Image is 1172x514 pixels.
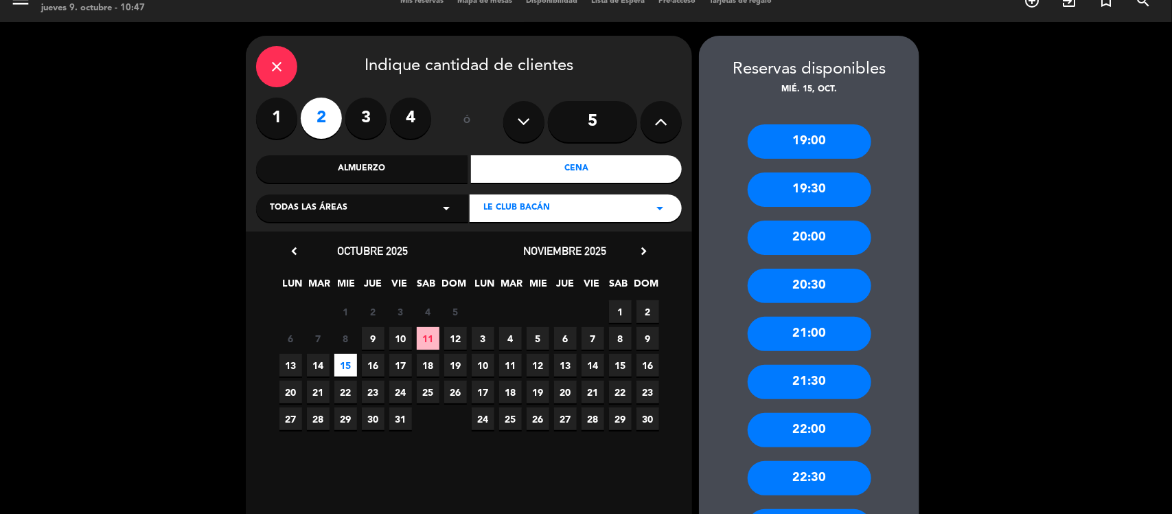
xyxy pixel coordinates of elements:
span: 26 [527,407,549,430]
span: LUN [281,276,304,298]
span: 5 [444,300,467,323]
span: MIE [335,276,358,298]
span: MAR [501,276,523,298]
div: 21:30 [748,365,871,399]
span: 7 [307,327,330,350]
span: 14 [307,354,330,377]
span: 5 [527,327,549,350]
span: JUE [362,276,384,298]
span: 25 [499,407,522,430]
span: 10 [472,354,494,377]
span: 1 [334,300,357,323]
span: 29 [334,407,357,430]
span: 21 [307,381,330,403]
i: arrow_drop_down [652,200,668,216]
span: SAB [608,276,630,298]
span: 28 [307,407,330,430]
span: 1 [609,300,632,323]
div: 20:00 [748,221,871,255]
span: 15 [334,354,357,377]
span: 28 [582,407,604,430]
span: 22 [609,381,632,403]
div: Cena [471,155,682,183]
div: 22:30 [748,461,871,495]
span: 13 [279,354,302,377]
span: 21 [582,381,604,403]
span: DOM [442,276,465,298]
label: 1 [256,98,297,139]
span: 23 [636,381,659,403]
span: 27 [554,407,577,430]
span: 29 [609,407,632,430]
span: octubre 2025 [338,244,409,258]
label: 3 [345,98,387,139]
div: jueves 9. octubre - 10:47 [41,1,197,15]
span: 30 [636,407,659,430]
span: 12 [527,354,549,377]
span: MIE [527,276,550,298]
span: 9 [362,327,384,350]
span: 12 [444,327,467,350]
span: 3 [389,300,412,323]
span: 10 [389,327,412,350]
span: 20 [279,381,302,403]
i: chevron_right [636,244,651,258]
span: 23 [362,381,384,403]
span: 2 [636,300,659,323]
i: chevron_left [287,244,301,258]
span: 25 [417,381,439,403]
span: 19 [444,354,467,377]
span: noviembre 2025 [524,244,607,258]
div: 20:30 [748,269,871,303]
span: 3 [472,327,494,350]
span: 6 [279,327,302,350]
span: 8 [334,327,357,350]
span: 24 [389,381,412,403]
span: 17 [389,354,412,377]
span: 22 [334,381,357,403]
span: 17 [472,381,494,403]
div: ó [445,98,490,146]
span: 20 [554,381,577,403]
span: 7 [582,327,604,350]
div: Reservas disponibles [699,56,919,83]
label: 2 [301,98,342,139]
span: 19 [527,381,549,403]
span: 15 [609,354,632,377]
div: 19:00 [748,124,871,159]
span: LUN [474,276,496,298]
i: close [268,58,285,75]
span: 31 [389,407,412,430]
i: arrow_drop_down [438,200,455,216]
span: 13 [554,354,577,377]
div: 19:30 [748,172,871,207]
span: 6 [554,327,577,350]
span: 16 [362,354,384,377]
div: Indique cantidad de clientes [256,46,682,87]
span: VIE [581,276,604,298]
span: 24 [472,407,494,430]
span: 9 [636,327,659,350]
span: JUE [554,276,577,298]
span: Le Club Bacán [483,201,550,215]
span: 4 [417,300,439,323]
span: 14 [582,354,604,377]
span: 11 [417,327,439,350]
div: 21:00 [748,317,871,351]
span: MAR [308,276,331,298]
span: Todas las áreas [270,201,347,215]
span: DOM [634,276,657,298]
div: mié. 15, oct. [699,83,919,97]
span: 18 [499,381,522,403]
span: 11 [499,354,522,377]
span: 8 [609,327,632,350]
span: 4 [499,327,522,350]
div: Almuerzo [256,155,468,183]
span: SAB [415,276,438,298]
span: 26 [444,381,467,403]
span: 27 [279,407,302,430]
span: 2 [362,300,384,323]
span: 30 [362,407,384,430]
div: 22:00 [748,413,871,447]
span: VIE [389,276,411,298]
